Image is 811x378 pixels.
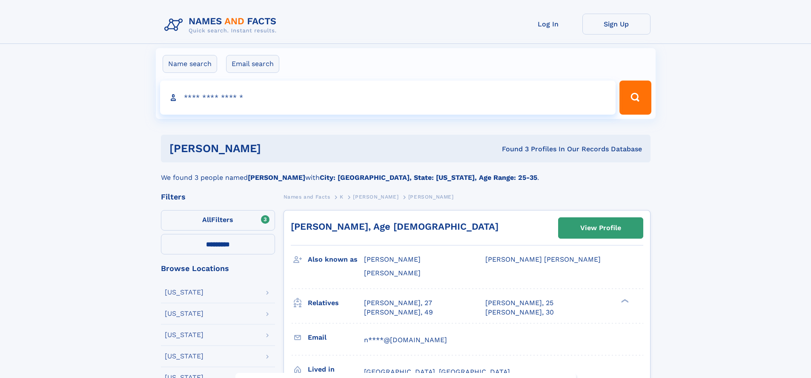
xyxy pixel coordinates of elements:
span: [PERSON_NAME] [364,269,421,277]
b: City: [GEOGRAPHIC_DATA], State: [US_STATE], Age Range: 25-35 [320,173,537,182]
a: [PERSON_NAME] [353,191,398,202]
input: search input [160,81,616,115]
a: [PERSON_NAME], 27 [364,298,432,308]
div: ❯ [619,298,629,303]
span: [PERSON_NAME] [364,255,421,263]
a: [PERSON_NAME], 25 [485,298,553,308]
label: Filters [161,210,275,231]
button: Search Button [619,81,651,115]
span: [PERSON_NAME] [353,194,398,200]
div: Found 3 Profiles In Our Records Database [381,144,642,154]
div: [US_STATE] [165,289,203,296]
label: Name search [163,55,217,73]
div: [US_STATE] [165,332,203,338]
b: [PERSON_NAME] [248,173,305,182]
span: All [202,216,211,224]
span: [PERSON_NAME] [408,194,454,200]
label: Email search [226,55,279,73]
a: [PERSON_NAME], Age [DEMOGRAPHIC_DATA] [291,221,499,232]
span: [PERSON_NAME] [PERSON_NAME] [485,255,601,263]
a: View Profile [559,218,643,238]
div: Browse Locations [161,265,275,272]
div: [US_STATE] [165,353,203,360]
a: Names and Facts [284,191,330,202]
span: [GEOGRAPHIC_DATA], [GEOGRAPHIC_DATA] [364,368,510,376]
a: [PERSON_NAME], 30 [485,308,554,317]
h1: [PERSON_NAME] [169,143,381,154]
div: View Profile [580,218,621,238]
div: Filters [161,193,275,201]
img: Logo Names and Facts [161,14,284,37]
h3: Email [308,330,364,345]
a: Log In [514,14,582,35]
div: We found 3 people named with . [161,162,651,183]
div: [US_STATE] [165,310,203,317]
a: Sign Up [582,14,651,35]
h3: Also known as [308,252,364,267]
span: K [340,194,344,200]
h3: Lived in [308,362,364,377]
a: [PERSON_NAME], 49 [364,308,433,317]
h3: Relatives [308,296,364,310]
a: K [340,191,344,202]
